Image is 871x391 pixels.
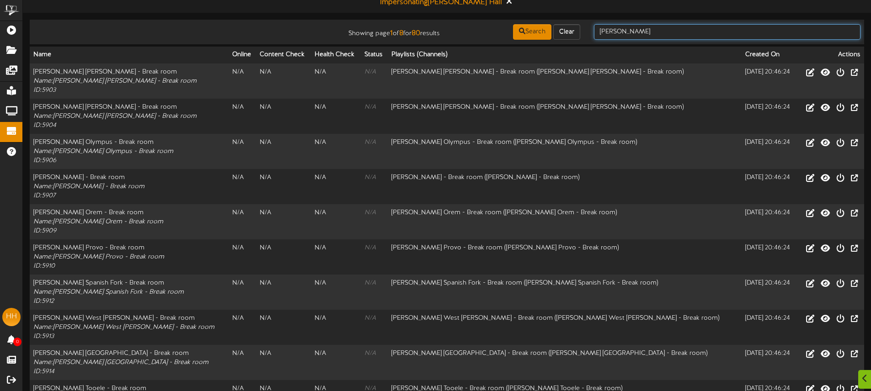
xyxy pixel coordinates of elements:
[307,23,447,39] div: Showing page of for results
[364,209,376,216] i: N/A
[256,204,311,239] td: N/A
[33,113,197,120] i: Name: [PERSON_NAME] [PERSON_NAME] - Break room
[742,63,796,99] td: [DATE] 20:46:24
[30,63,229,99] td: [PERSON_NAME] [PERSON_NAME] - Break room
[742,169,796,204] td: [DATE] 20:46:24
[256,63,311,99] td: N/A
[33,289,184,296] i: Name: [PERSON_NAME] Spanish Fork - Break room
[361,47,388,63] th: Status
[388,134,742,169] td: [PERSON_NAME] Olympus - Break room ( [PERSON_NAME] Olympus - Break room )
[364,315,376,322] i: N/A
[364,280,376,286] i: N/A
[594,24,860,40] input: -- Search --
[388,99,742,134] td: [PERSON_NAME] [PERSON_NAME] - Break room ( [PERSON_NAME] [PERSON_NAME] - Break room )
[388,345,742,380] td: [PERSON_NAME] [GEOGRAPHIC_DATA] - Break room ( [PERSON_NAME] [GEOGRAPHIC_DATA] - Break room )
[364,139,376,146] i: N/A
[311,275,361,310] td: N/A
[256,47,311,63] th: Content Check
[256,345,311,380] td: N/A
[30,134,229,169] td: [PERSON_NAME] Olympus - Break room
[311,310,361,345] td: N/A
[33,263,55,269] i: ID: 5910
[311,345,361,380] td: N/A
[311,134,361,169] td: N/A
[742,275,796,310] td: [DATE] 20:46:24
[742,239,796,275] td: [DATE] 20:46:24
[30,239,229,275] td: [PERSON_NAME] Provo - Break room
[411,29,420,37] strong: 80
[364,174,376,181] i: N/A
[742,47,796,63] th: Created On
[30,204,229,239] td: [PERSON_NAME] Orem - Break room
[33,359,208,366] i: Name: [PERSON_NAME] [GEOGRAPHIC_DATA] - Break room
[30,310,229,345] td: [PERSON_NAME] West [PERSON_NAME] - Break room
[364,350,376,357] i: N/A
[388,47,742,63] th: Playlists (Channels)
[229,204,256,239] td: N/A
[229,275,256,310] td: N/A
[33,298,54,305] i: ID: 5912
[2,308,21,326] div: HH
[229,63,256,99] td: N/A
[742,134,796,169] td: [DATE] 20:46:24
[256,239,311,275] td: N/A
[33,218,163,225] i: Name: [PERSON_NAME] Orem - Break room
[33,227,56,234] i: ID: 5909
[388,310,742,345] td: [PERSON_NAME] West [PERSON_NAME] - Break room ( [PERSON_NAME] West [PERSON_NAME] - Break room )
[33,324,214,331] i: Name: [PERSON_NAME] West [PERSON_NAME] - Break room
[553,24,580,40] button: Clear
[513,24,551,40] button: Search
[256,134,311,169] td: N/A
[399,29,403,37] strong: 8
[229,345,256,380] td: N/A
[256,169,311,204] td: N/A
[388,239,742,275] td: [PERSON_NAME] Provo - Break room ( [PERSON_NAME] Provo - Break room )
[30,99,229,134] td: [PERSON_NAME] [PERSON_NAME] - Break room
[33,254,164,260] i: Name: [PERSON_NAME] Provo - Break room
[388,63,742,99] td: [PERSON_NAME] [PERSON_NAME] - Break room ( [PERSON_NAME] [PERSON_NAME] - Break room )
[229,169,256,204] td: N/A
[229,99,256,134] td: N/A
[311,63,361,99] td: N/A
[364,244,376,251] i: N/A
[742,204,796,239] td: [DATE] 20:46:24
[311,47,361,63] th: Health Check
[30,275,229,310] td: [PERSON_NAME] Spanish Fork - Break room
[388,275,742,310] td: [PERSON_NAME] Spanish Fork - Break room ( [PERSON_NAME] Spanish Fork - Break room )
[311,169,361,204] td: N/A
[388,169,742,204] td: [PERSON_NAME] - Break room ( [PERSON_NAME] - Break room )
[13,338,21,346] span: 0
[742,310,796,345] td: [DATE] 20:46:24
[33,148,173,155] i: Name: [PERSON_NAME] Olympus - Break room
[33,368,54,375] i: ID: 5914
[311,204,361,239] td: N/A
[311,239,361,275] td: N/A
[229,239,256,275] td: N/A
[33,78,197,85] i: Name: [PERSON_NAME] [PERSON_NAME] - Break room
[33,87,56,94] i: ID: 5903
[33,183,144,190] i: Name: [PERSON_NAME] - Break room
[229,47,256,63] th: Online
[256,99,311,134] td: N/A
[388,204,742,239] td: [PERSON_NAME] Orem - Break room ( [PERSON_NAME] Orem - Break room )
[796,47,864,63] th: Actions
[33,157,56,164] i: ID: 5906
[742,345,796,380] td: [DATE] 20:46:24
[364,69,376,75] i: N/A
[364,104,376,111] i: N/A
[30,345,229,380] td: [PERSON_NAME] [GEOGRAPHIC_DATA] - Break room
[33,333,54,340] i: ID: 5913
[30,169,229,204] td: [PERSON_NAME] - Break room
[229,134,256,169] td: N/A
[30,47,229,63] th: Name
[742,99,796,134] td: [DATE] 20:46:24
[33,192,55,199] i: ID: 5907
[311,99,361,134] td: N/A
[33,122,56,129] i: ID: 5904
[390,29,393,37] strong: 1
[256,310,311,345] td: N/A
[256,275,311,310] td: N/A
[229,310,256,345] td: N/A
